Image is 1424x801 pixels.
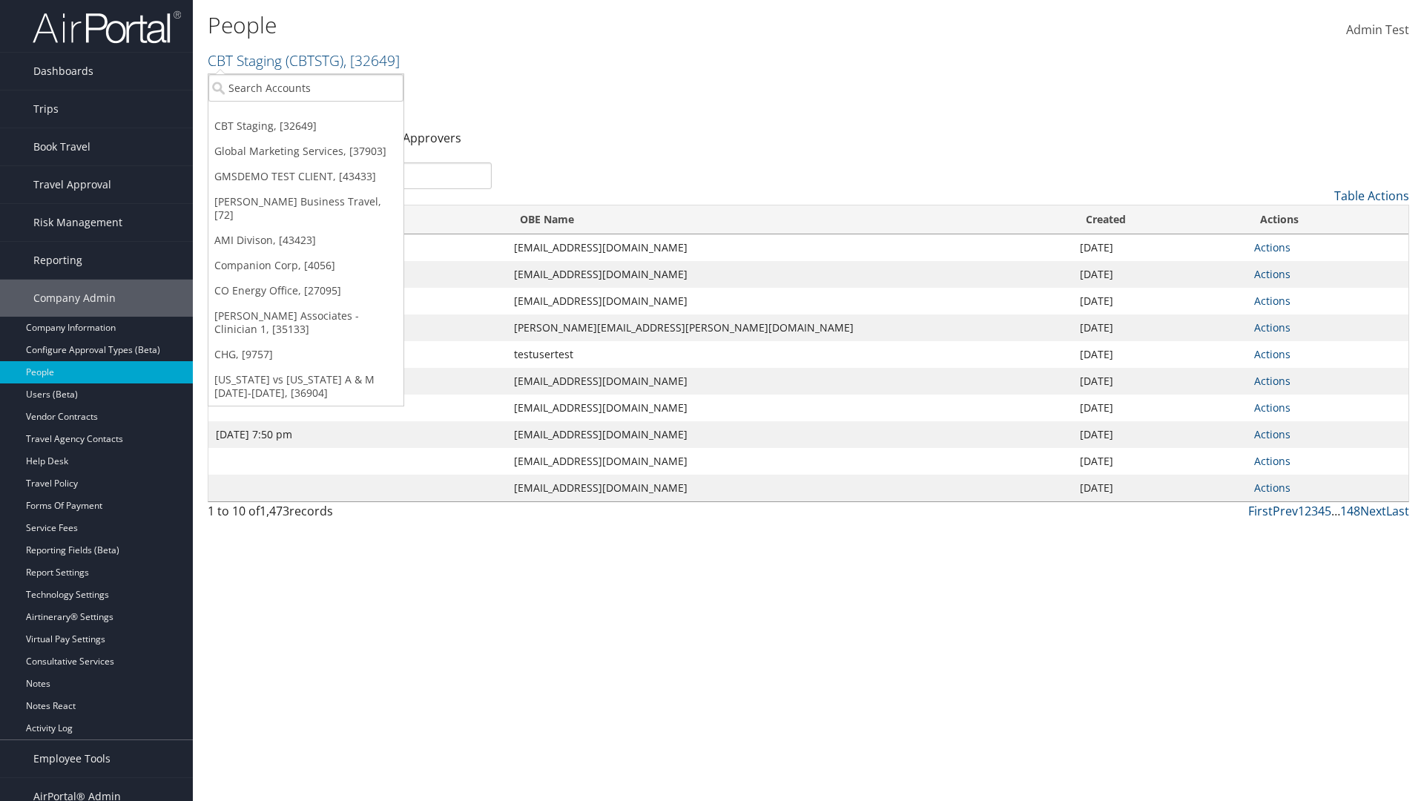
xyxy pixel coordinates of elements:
span: ( CBTSTG ) [286,50,343,70]
td: [DATE] [1072,234,1247,261]
td: [PERSON_NAME][EMAIL_ADDRESS][PERSON_NAME][DOMAIN_NAME] [507,314,1072,341]
span: Reporting [33,242,82,279]
th: Actions [1247,205,1408,234]
a: Actions [1254,400,1290,415]
a: Actions [1254,240,1290,254]
td: [DATE] [1072,421,1247,448]
a: Approvers [403,130,461,146]
a: [PERSON_NAME] Business Travel, [72] [208,189,403,228]
a: 4 [1318,503,1325,519]
td: [DATE] [1072,475,1247,501]
td: [DATE] [1072,261,1247,288]
td: [DATE] [1072,288,1247,314]
a: 1 [1298,503,1305,519]
td: [EMAIL_ADDRESS][DOMAIN_NAME] [507,261,1072,288]
span: Admin Test [1346,22,1409,38]
img: airportal-logo.png [33,10,181,44]
span: Employee Tools [33,740,111,777]
a: Actions [1254,347,1290,361]
td: [EMAIL_ADDRESS][DOMAIN_NAME] [507,288,1072,314]
h1: People [208,10,1009,41]
a: CBT Staging [208,50,400,70]
a: 2 [1305,503,1311,519]
th: OBE Name: activate to sort column ascending [507,205,1072,234]
td: [DATE] [1072,448,1247,475]
a: CHG, [9757] [208,342,403,367]
td: [EMAIL_ADDRESS][DOMAIN_NAME] [507,395,1072,421]
td: [EMAIL_ADDRESS][DOMAIN_NAME] [507,448,1072,475]
span: , [ 32649 ] [343,50,400,70]
th: Created: activate to sort column ascending [1072,205,1247,234]
a: Table Actions [1334,188,1409,204]
a: First [1248,503,1273,519]
td: [DATE] [1072,314,1247,341]
td: testusertest [507,341,1072,368]
span: Dashboards [33,53,93,90]
td: [EMAIL_ADDRESS][DOMAIN_NAME] [507,475,1072,501]
span: Risk Management [33,204,122,241]
a: Global Marketing Services, [37903] [208,139,403,164]
a: Actions [1254,454,1290,468]
a: Prev [1273,503,1298,519]
span: Travel Approval [33,166,111,203]
span: 1,473 [260,503,289,519]
a: Actions [1254,294,1290,308]
td: [DATE] [1072,395,1247,421]
td: [DATE] [1072,368,1247,395]
a: GMSDEMO TEST CLIENT, [43433] [208,164,403,189]
span: … [1331,503,1340,519]
div: 1 to 10 of records [208,502,492,527]
a: 3 [1311,503,1318,519]
a: Actions [1254,481,1290,495]
a: 5 [1325,503,1331,519]
span: Trips [33,90,59,128]
span: Company Admin [33,280,116,317]
input: Search Accounts [208,74,403,102]
a: Actions [1254,267,1290,281]
td: [DATE] [1072,341,1247,368]
a: CO Energy Office, [27095] [208,278,403,303]
td: [DATE] 7:50 pm [208,421,507,448]
a: Actions [1254,374,1290,388]
a: [PERSON_NAME] Associates - Clinician 1, [35133] [208,303,403,342]
span: Book Travel [33,128,90,165]
a: [US_STATE] vs [US_STATE] A & M [DATE]-[DATE], [36904] [208,367,403,406]
a: Actions [1254,427,1290,441]
a: Next [1360,503,1386,519]
td: [EMAIL_ADDRESS][DOMAIN_NAME] [507,421,1072,448]
td: [EMAIL_ADDRESS][DOMAIN_NAME] [507,234,1072,261]
td: [EMAIL_ADDRESS][DOMAIN_NAME] [507,368,1072,395]
a: Admin Test [1346,7,1409,53]
a: AMI Divison, [43423] [208,228,403,253]
a: CBT Staging, [32649] [208,113,403,139]
a: 148 [1340,503,1360,519]
a: Companion Corp, [4056] [208,253,403,278]
a: Last [1386,503,1409,519]
a: Actions [1254,320,1290,334]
